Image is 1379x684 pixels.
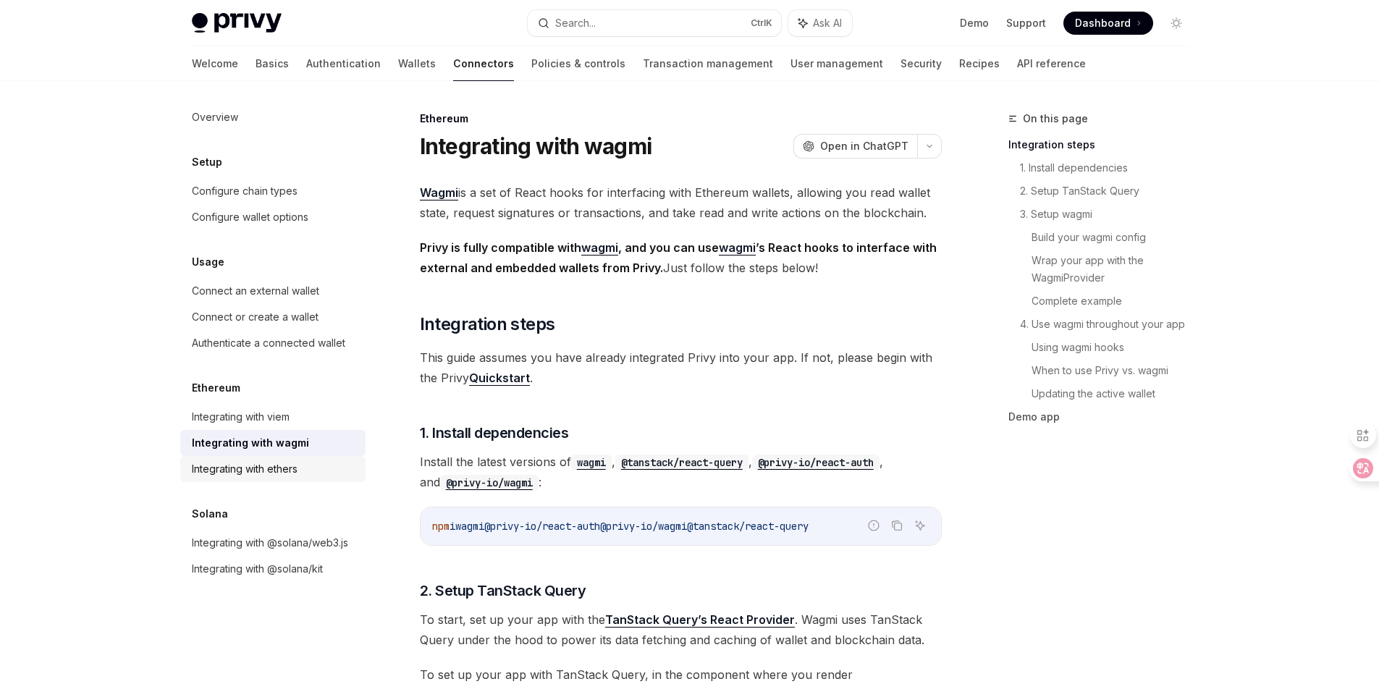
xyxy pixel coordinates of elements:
[1075,16,1131,30] span: Dashboard
[1008,405,1199,428] a: Demo app
[192,208,308,226] div: Configure wallet options
[180,330,366,356] a: Authenticate a connected wallet
[581,240,618,256] a: wagmi
[1017,46,1086,81] a: API reference
[420,133,652,159] h1: Integrating with wagmi
[192,379,240,397] h5: Ethereum
[420,185,458,200] a: Wagmi
[864,516,883,535] button: Report incorrect code
[687,520,809,533] span: @tanstack/react-query
[192,434,309,452] div: Integrating with wagmi
[643,46,773,81] a: Transaction management
[1032,290,1199,313] a: Complete example
[192,560,323,578] div: Integrating with @solana/kit
[180,204,366,230] a: Configure wallet options
[1032,336,1199,359] a: Using wagmi hooks
[911,516,929,535] button: Ask AI
[788,10,852,36] button: Ask AI
[192,13,282,33] img: light logo
[751,17,772,29] span: Ctrl K
[959,46,1000,81] a: Recipes
[180,278,366,304] a: Connect an external wallet
[571,455,612,470] code: wagmi
[420,182,942,223] span: is a set of React hooks for interfacing with Ethereum wallets, allowing you read wallet state, re...
[1006,16,1046,30] a: Support
[752,455,880,469] a: @privy-io/react-auth
[180,404,366,430] a: Integrating with viem
[192,308,319,326] div: Connect or create a wallet
[615,455,748,470] code: @tanstack/react-query
[420,313,555,336] span: Integration steps
[555,14,596,32] div: Search...
[528,10,781,36] button: Search...CtrlK
[420,240,937,275] strong: Privy is fully compatible with , and you can use ’s React hooks to interface with external and em...
[1020,180,1199,203] a: 2. Setup TanStack Query
[531,46,625,81] a: Policies & controls
[600,520,687,533] span: @privy-io/wagmi
[1020,203,1199,226] a: 3. Setup wagmi
[887,516,906,535] button: Copy the contents from the code block
[180,530,366,556] a: Integrating with @solana/web3.js
[719,240,756,256] a: wagmi
[192,534,348,552] div: Integrating with @solana/web3.js
[960,16,989,30] a: Demo
[180,430,366,456] a: Integrating with wagmi
[420,237,942,278] span: Just follow the steps below!
[192,153,222,171] h5: Setup
[420,580,586,601] span: 2. Setup TanStack Query
[420,452,942,492] span: Install the latest versions of , , , and :
[192,505,228,523] h5: Solana
[469,371,530,386] a: Quickstart
[192,253,224,271] h5: Usage
[1020,313,1199,336] a: 4. Use wagmi throughout your app
[1032,382,1199,405] a: Updating the active wallet
[1008,133,1199,156] a: Integration steps
[420,347,942,388] span: This guide assumes you have already integrated Privy into your app. If not, please begin with the...
[571,455,612,469] a: wagmi
[420,423,569,443] span: 1. Install dependencies
[813,16,842,30] span: Ask AI
[440,475,539,491] code: @privy-io/wagmi
[440,475,539,489] a: @privy-io/wagmi
[793,134,917,159] button: Open in ChatGPT
[398,46,436,81] a: Wallets
[180,456,366,482] a: Integrating with ethers
[1032,359,1199,382] a: When to use Privy vs. wagmi
[192,182,298,200] div: Configure chain types
[901,46,942,81] a: Security
[605,612,795,628] a: TanStack Query’s React Provider
[180,104,366,130] a: Overview
[820,139,908,153] span: Open in ChatGPT
[420,609,942,650] span: To start, set up your app with the . Wagmi uses TanStack Query under the hood to power its data f...
[1032,226,1199,249] a: Build your wagmi config
[306,46,381,81] a: Authentication
[1063,12,1153,35] a: Dashboard
[180,556,366,582] a: Integrating with @solana/kit
[192,460,298,478] div: Integrating with ethers
[180,304,366,330] a: Connect or create a wallet
[453,46,514,81] a: Connectors
[256,46,289,81] a: Basics
[432,520,450,533] span: npm
[180,178,366,204] a: Configure chain types
[192,282,319,300] div: Connect an external wallet
[455,520,484,533] span: wagmi
[1032,249,1199,290] a: Wrap your app with the WagmiProvider
[192,408,290,426] div: Integrating with viem
[1020,156,1199,180] a: 1. Install dependencies
[450,520,455,533] span: i
[752,455,880,470] code: @privy-io/react-auth
[192,334,345,352] div: Authenticate a connected wallet
[192,46,238,81] a: Welcome
[1165,12,1188,35] button: Toggle dark mode
[1023,110,1088,127] span: On this page
[484,520,600,533] span: @privy-io/react-auth
[420,111,942,126] div: Ethereum
[615,455,748,469] a: @tanstack/react-query
[790,46,883,81] a: User management
[192,109,238,126] div: Overview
